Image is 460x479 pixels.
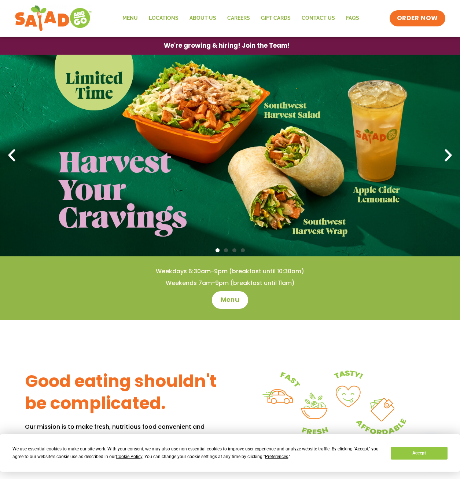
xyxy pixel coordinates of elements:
span: Go to slide 2 [224,248,228,252]
h4: Weekdays 6:30am-9pm (breakfast until 10:30am) [15,267,445,275]
span: Go to slide 1 [216,248,220,252]
a: Contact Us [296,10,341,27]
div: We use essential cookies to make our site work. With your consent, we may also use non-essential ... [12,445,382,461]
span: ORDER NOW [397,14,438,23]
a: Careers [222,10,255,27]
h3: Good eating shouldn't be complicated. [25,370,230,414]
img: new-SAG-logo-768×292 [15,4,92,33]
h4: Weekends 7am-9pm (breakfast until 11am) [15,279,445,287]
a: GIFT CARDS [255,10,296,27]
span: We're growing & hiring! Join the Team! [164,43,290,49]
span: Cookie Policy [116,454,142,459]
p: Our mission is to make fresh, nutritious food convenient and affordable for ALL. [25,422,230,442]
a: ORDER NOW [390,10,445,26]
button: Accept [391,447,447,460]
a: We're growing & hiring! Join the Team! [153,37,301,54]
a: Menu [212,291,248,309]
span: Go to slide 4 [241,248,245,252]
a: FAQs [341,10,365,27]
nav: Menu [117,10,365,27]
span: Menu [221,296,239,304]
a: Locations [143,10,184,27]
span: Go to slide 3 [232,248,236,252]
a: Menu [117,10,143,27]
div: Previous slide [4,147,20,164]
span: Preferences [265,454,288,459]
div: Next slide [440,147,456,164]
a: About Us [184,10,222,27]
